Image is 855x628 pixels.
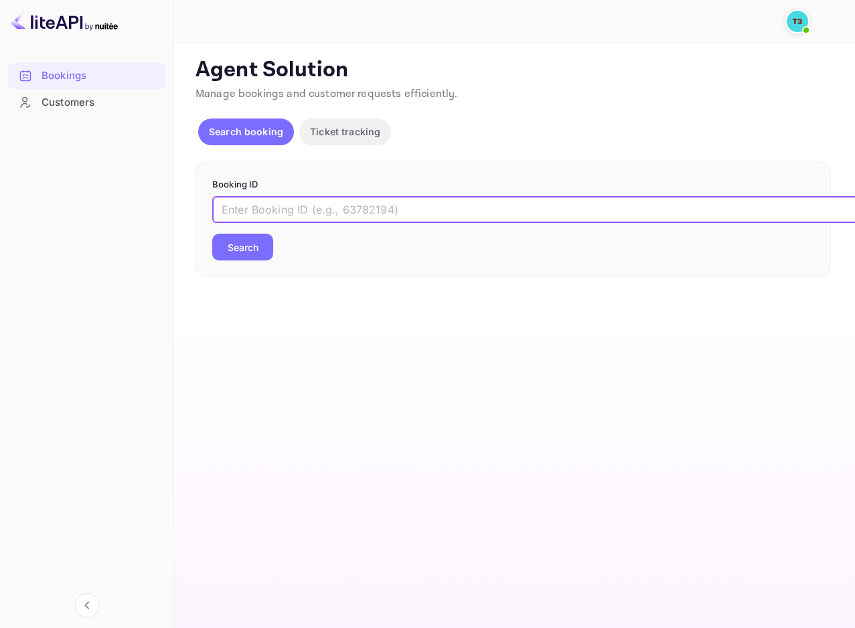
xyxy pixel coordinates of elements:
div: Bookings [8,63,165,89]
p: Agent Solution [196,57,831,84]
p: Ticket tracking [310,125,380,139]
p: Booking ID [212,178,814,191]
p: Search booking [209,125,283,139]
button: Collapse navigation [75,593,99,617]
img: LiteAPI logo [11,11,118,32]
a: Customers [8,90,165,114]
div: Customers [42,95,159,110]
div: Bookings [42,68,159,84]
div: Customers [8,90,165,116]
a: Bookings [8,63,165,88]
img: Traveloka 3PS03 [787,11,808,32]
button: Search [212,234,273,260]
span: Manage bookings and customer requests efficiently. [196,87,458,101]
